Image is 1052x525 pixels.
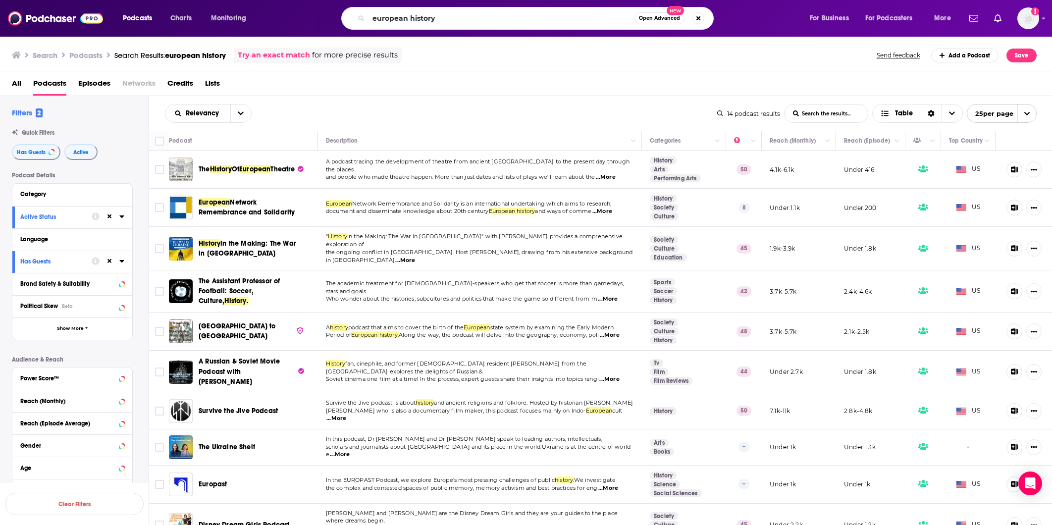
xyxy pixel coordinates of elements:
a: Society [650,204,678,211]
img: Europast [169,472,193,496]
span: [PERSON_NAME] and [PERSON_NAME] are the Disney Dream Girls and they are your guides to the place ... [326,510,618,525]
a: Show notifications dropdown [965,10,982,27]
p: Under 1.1k [770,204,800,212]
button: Brand Safety & Suitability [20,277,124,290]
p: Under 2.7k [770,367,803,376]
a: Arts [650,165,669,173]
p: -- [738,442,749,452]
button: open menu [165,110,230,117]
div: Reach (Episode) [844,135,890,147]
span: ...More [598,295,618,303]
a: History [650,472,677,479]
span: Toggle select row [155,287,164,296]
button: open menu [967,104,1037,123]
span: Toggle select row [155,443,164,452]
span: European [586,407,612,414]
a: Add a Podcast [931,49,999,62]
span: in the Making: The War in [GEOGRAPHIC_DATA] [199,239,296,258]
span: History [199,239,220,248]
div: Active Status [20,213,85,220]
p: 1.9k-3.9k [770,244,795,253]
h2: Choose List sort [165,104,252,123]
span: [GEOGRAPHIC_DATA] to [GEOGRAPHIC_DATA] [199,322,275,340]
button: Column Actions [822,135,834,147]
span: US [956,326,981,336]
p: 3.7k-5.7k [770,327,797,336]
span: US [956,406,981,416]
button: Has Guests [12,144,60,160]
a: Search Results:european history [114,51,226,60]
input: Search podcasts, credits, & more... [368,10,634,26]
span: ...More [395,257,415,264]
a: Episodes [78,75,110,96]
span: US [956,244,981,254]
a: Sports [650,278,675,286]
p: 50 [736,406,751,416]
div: Reach (Monthly) [770,135,816,147]
h3: Search [33,51,57,60]
button: Show More Button [1026,161,1042,177]
span: and people who made theatre happen. More than just dates and lists of plays we'll learn about the [326,173,595,180]
a: The Assistant Professor of Football: Soccer, Culture,History. [199,276,304,306]
a: Society [650,236,678,244]
a: Podcasts [33,75,66,96]
a: Society [650,318,678,326]
span: ...More [326,415,346,422]
button: Category [20,188,124,200]
span: ...More [592,208,612,215]
p: 2.4k-4.6k [844,287,872,296]
span: Toggle select row [155,165,164,174]
span: Credits [167,75,193,96]
a: [GEOGRAPHIC_DATA] to [GEOGRAPHIC_DATA] [199,321,304,341]
p: Under 1.3k [844,443,876,451]
button: Column Actions [712,135,724,147]
span: Political Skew [20,303,58,310]
span: 25 per page [967,106,1013,121]
button: open menu [859,10,927,26]
span: in the Making: The War in [GEOGRAPHIC_DATA]" with [PERSON_NAME] provides a comprehensive explorat... [326,233,623,248]
div: Podcast [169,135,192,147]
a: Arts [650,439,669,447]
p: 8 [738,203,750,212]
button: Show More Button [1026,200,1042,215]
span: Of [232,165,239,173]
img: The Assistant Professor of Football: Soccer, Culture, History. [169,279,193,303]
span: Soviet cinema one film at a time! In the process, expert guests share their insights into topics ... [326,375,599,382]
span: scholars and journalists about [GEOGRAPHIC_DATA] and its place in the world.Ukraine is at the cen... [326,443,631,458]
span: Show More [57,326,84,331]
a: Tv [650,359,663,367]
a: Lists [205,75,220,96]
span: We investigate [574,476,615,483]
span: Who wonder about the histories, subcultures and politics that make the game so different from m [326,295,597,302]
span: Toggle select row [155,407,164,416]
button: Column Actions [981,135,993,147]
span: Networks [122,75,156,96]
span: Europast [199,480,227,488]
button: Active [64,144,98,160]
p: Under 1.8k [844,367,876,376]
button: Reach (Monthly) [20,394,124,407]
img: Survive the Jive Podcast [169,399,193,423]
span: Charts [170,11,192,25]
span: European [326,200,352,207]
span: European [239,165,270,173]
span: Table [895,110,913,117]
a: History [650,157,677,164]
img: The Ukraine Shelf [169,435,193,459]
button: Show More Button [1026,323,1042,339]
a: Society [650,512,678,520]
h2: Choose View [872,104,963,123]
span: Monitoring [211,11,246,25]
span: [PERSON_NAME] who is also a documentary film maker, this podcast focuses mainly on Indo- [326,407,586,414]
span: A podcast tracing the development of theatre from ancient [GEOGRAPHIC_DATA] to the present day th... [326,158,630,173]
span: the complex and contested spaces of public memory, memory activism and best practices for eng [326,484,598,491]
div: Has Guests [913,135,927,147]
span: Period of [326,331,352,338]
span: 2 [36,108,43,117]
span: In this podcast, Dr [PERSON_NAME] and Dr [PERSON_NAME] speak to leading authors, intellectuals, [326,435,602,442]
a: Wittenberg to Westphalia [169,319,193,343]
p: -- [738,479,749,489]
